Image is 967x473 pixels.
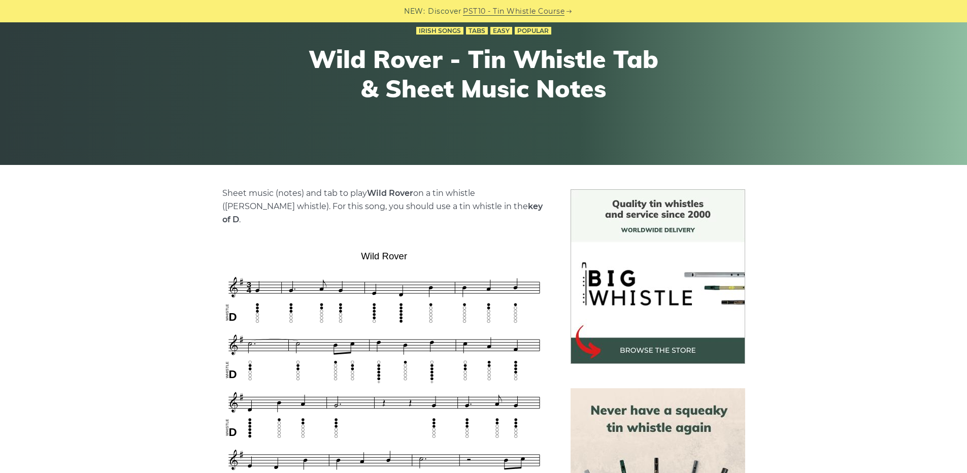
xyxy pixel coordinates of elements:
a: Irish Songs [416,27,463,35]
a: PST10 - Tin Whistle Course [463,6,564,17]
span: Discover [428,6,461,17]
strong: key of D [222,201,543,224]
span: NEW: [404,6,425,17]
strong: Wild Rover [367,188,413,198]
a: Popular [515,27,551,35]
p: Sheet music (notes) and tab to play on a tin whistle ([PERSON_NAME] whistle). For this song, you ... [222,187,546,226]
a: Tabs [466,27,488,35]
h1: Wild Rover - Tin Whistle Tab & Sheet Music Notes [297,45,671,103]
img: BigWhistle Tin Whistle Store [571,189,745,364]
a: Easy [490,27,512,35]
